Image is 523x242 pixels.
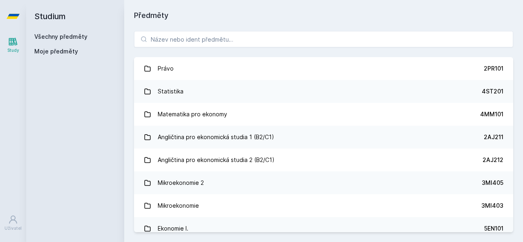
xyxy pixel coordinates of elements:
[134,217,513,240] a: Ekonomie I. 5EN101
[158,106,227,122] div: Matematika pro ekonomy
[34,33,87,40] a: Všechny předměty
[134,126,513,149] a: Angličtina pro ekonomická studia 1 (B2/C1) 2AJ211
[483,156,503,164] div: 2AJ212
[484,64,503,73] div: 2PR101
[7,47,19,53] div: Study
[158,175,204,191] div: Mikroekonomie 2
[158,129,274,145] div: Angličtina pro ekonomická studia 1 (B2/C1)
[34,47,78,56] span: Moje předměty
[134,80,513,103] a: Statistika 4ST201
[484,133,503,141] div: 2AJ211
[134,10,513,21] h1: Předměty
[4,225,22,231] div: Uživatel
[134,171,513,194] a: Mikroekonomie 2 3MI405
[484,224,503,233] div: 5EN101
[134,31,513,47] input: Název nebo ident předmětu…
[158,152,275,168] div: Angličtina pro ekonomická studia 2 (B2/C1)
[158,220,188,237] div: Ekonomie I.
[158,198,199,214] div: Mikroekonomie
[134,194,513,217] a: Mikroekonomie 3MI403
[482,87,503,95] div: 4ST201
[480,110,503,118] div: 4MM101
[2,33,25,58] a: Study
[482,179,503,187] div: 3MI405
[481,202,503,210] div: 3MI403
[134,149,513,171] a: Angličtina pro ekonomická studia 2 (B2/C1) 2AJ212
[158,60,174,77] div: Právo
[158,83,183,100] div: Statistika
[134,103,513,126] a: Matematika pro ekonomy 4MM101
[2,211,25,235] a: Uživatel
[134,57,513,80] a: Právo 2PR101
